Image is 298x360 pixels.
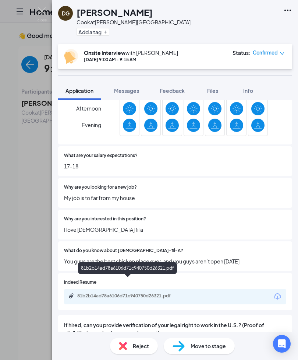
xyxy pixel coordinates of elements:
[64,226,286,234] span: I love [DEMOGRAPHIC_DATA] fil a
[78,262,177,274] div: 81b2b14ad78a6106d71c940750d26321.pdf
[280,51,285,56] span: down
[77,6,153,18] h1: [PERSON_NAME]
[76,102,101,115] span: Afternoon
[68,293,74,299] svg: Paperclip
[64,257,286,265] span: You guys are the best chicken place ever, and you guys aren’t open [DATE]
[64,321,286,337] span: If hired, can you provide verification of your legal right to work in the U.S.? (Proof of eligibi...
[68,293,188,300] a: Paperclip81b2b14ad78a6106d71c940750d26321.pdf
[207,87,218,94] span: Files
[243,87,253,94] span: Info
[64,247,183,254] span: What do you know about [DEMOGRAPHIC_DATA]-fil-A?
[77,18,191,26] div: Cook at [PERSON_NAME][GEOGRAPHIC_DATA]
[77,28,109,36] button: PlusAdd a tag
[64,216,146,223] span: Why are you interested in this position?
[64,279,96,286] span: Indeed Resume
[64,194,286,202] span: My job is to far from my house
[273,292,282,301] svg: Download
[64,162,286,170] span: 17-18
[253,49,278,56] span: Confirmed
[64,184,137,191] span: Why are you looking for a new job?
[64,152,138,159] span: What are your salary expectations?
[84,49,125,56] b: Onsite Interview
[283,6,292,15] svg: Ellipses
[191,342,226,350] span: Move to stage
[133,342,149,350] span: Reject
[114,87,139,94] span: Messages
[77,293,180,299] div: 81b2b14ad78a6106d71c940750d26321.pdf
[160,87,185,94] span: Feedback
[82,118,101,132] span: Evening
[65,87,93,94] span: Application
[273,335,291,353] div: Open Intercom Messenger
[103,30,107,34] svg: Plus
[62,10,70,17] div: DG
[84,49,178,56] div: with [PERSON_NAME]
[84,56,178,63] div: [DATE] 9:00 AM - 9:15 AM
[233,49,251,56] div: Status :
